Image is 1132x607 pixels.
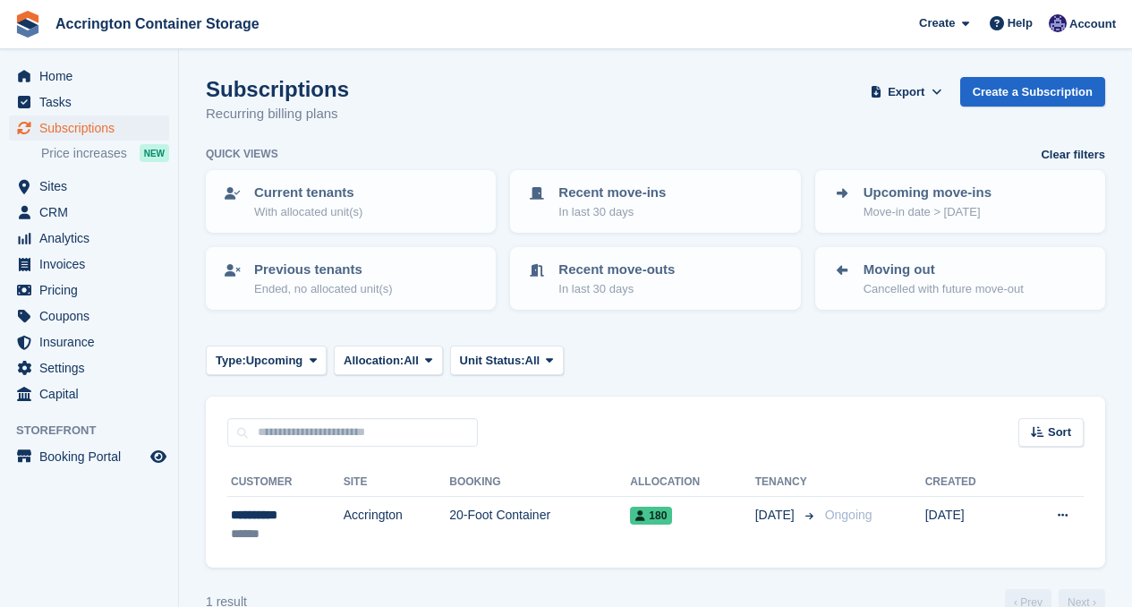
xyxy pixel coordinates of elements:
[9,200,169,225] a: menu
[825,508,872,522] span: Ongoing
[206,104,349,124] p: Recurring billing plans
[41,145,127,162] span: Price increases
[41,143,169,163] a: Price increases NEW
[39,90,147,115] span: Tasks
[817,249,1103,308] a: Moving out Cancelled with future move-out
[9,444,169,469] a: menu
[558,203,666,221] p: In last 30 days
[39,64,147,89] span: Home
[867,77,946,107] button: Export
[39,355,147,380] span: Settings
[254,260,393,280] p: Previous tenants
[525,352,540,370] span: All
[254,183,362,203] p: Current tenants
[558,260,675,280] p: Recent move-outs
[1041,146,1105,164] a: Clear filters
[39,174,147,199] span: Sites
[449,468,630,497] th: Booking
[206,346,327,375] button: Type: Upcoming
[1049,14,1067,32] img: Jacob Connolly
[1008,14,1033,32] span: Help
[755,506,798,525] span: [DATE]
[9,355,169,380] a: menu
[254,203,362,221] p: With allocated unit(s)
[246,352,303,370] span: Upcoming
[630,507,672,525] span: 180
[254,280,393,298] p: Ended, no allocated unit(s)
[48,9,267,38] a: Accrington Container Storage
[9,329,169,355] a: menu
[140,144,169,162] div: NEW
[16,422,178,440] span: Storefront
[39,115,147,141] span: Subscriptions
[9,90,169,115] a: menu
[919,14,955,32] span: Create
[960,77,1105,107] a: Create a Subscription
[344,497,449,553] td: Accrington
[460,352,525,370] span: Unit Status:
[9,303,169,329] a: menu
[208,172,494,231] a: Current tenants With allocated unit(s)
[9,252,169,277] a: menu
[208,249,494,308] a: Previous tenants Ended, no allocated unit(s)
[14,11,41,38] img: stora-icon-8386f47178a22dfd0bd8f6a31ec36ba5ce8667c1dd55bd0f319d3a0aa187defe.svg
[512,172,798,231] a: Recent move-ins In last 30 days
[39,200,147,225] span: CRM
[39,329,147,355] span: Insurance
[450,346,564,375] button: Unit Status: All
[755,468,818,497] th: Tenancy
[558,280,675,298] p: In last 30 days
[39,226,147,251] span: Analytics
[206,146,278,162] h6: Quick views
[9,381,169,406] a: menu
[216,352,246,370] span: Type:
[9,64,169,89] a: menu
[404,352,419,370] span: All
[39,444,147,469] span: Booking Portal
[817,172,1103,231] a: Upcoming move-ins Move-in date > [DATE]
[9,226,169,251] a: menu
[39,252,147,277] span: Invoices
[227,468,344,497] th: Customer
[39,381,147,406] span: Capital
[148,446,169,467] a: Preview store
[925,468,1017,497] th: Created
[206,77,349,101] h1: Subscriptions
[1048,423,1071,441] span: Sort
[39,303,147,329] span: Coupons
[9,278,169,303] a: menu
[512,249,798,308] a: Recent move-outs In last 30 days
[558,183,666,203] p: Recent move-ins
[334,346,443,375] button: Allocation: All
[344,352,404,370] span: Allocation:
[864,183,992,203] p: Upcoming move-ins
[864,260,1024,280] p: Moving out
[925,497,1017,553] td: [DATE]
[9,174,169,199] a: menu
[9,115,169,141] a: menu
[1069,15,1116,33] span: Account
[864,280,1024,298] p: Cancelled with future move-out
[630,468,754,497] th: Allocation
[888,83,924,101] span: Export
[449,497,630,553] td: 20-Foot Container
[39,278,147,303] span: Pricing
[864,203,992,221] p: Move-in date > [DATE]
[344,468,449,497] th: Site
